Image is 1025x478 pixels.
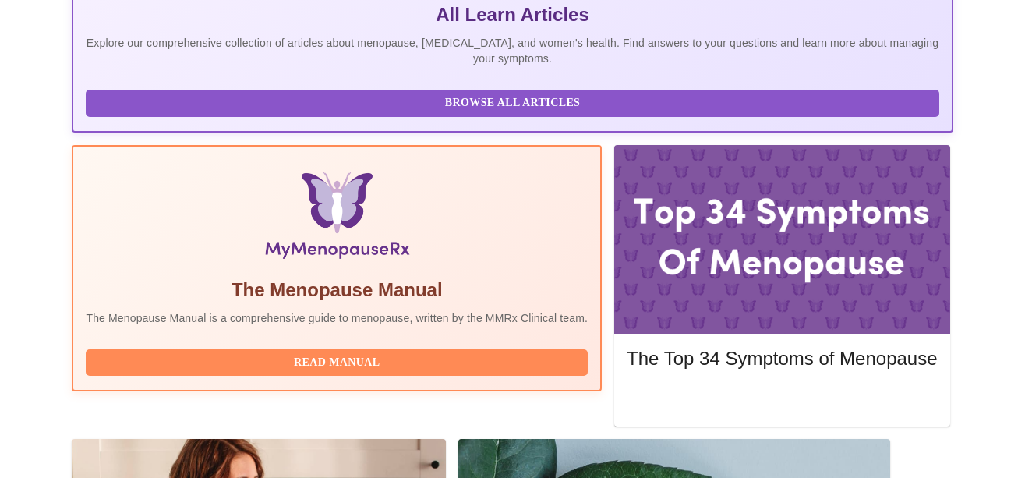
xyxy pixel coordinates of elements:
button: Browse All Articles [86,90,938,117]
span: Read Manual [101,353,572,373]
img: Menopause Manual [166,172,508,265]
a: Browse All Articles [86,95,942,108]
button: Read More [627,385,937,412]
h5: The Menopause Manual [86,278,588,303]
a: Read Manual [86,355,592,368]
p: The Menopause Manual is a comprehensive guide to menopause, written by the MMRx Clinical team. [86,310,588,326]
button: Read Manual [86,349,588,377]
p: Explore our comprehensive collection of articles about menopause, [MEDICAL_DATA], and women's hea... [86,35,938,66]
span: Browse All Articles [101,94,923,113]
h5: All Learn Articles [86,2,938,27]
span: Read More [642,389,921,409]
a: Read More [627,391,941,404]
h5: The Top 34 Symptoms of Menopause [627,346,937,371]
